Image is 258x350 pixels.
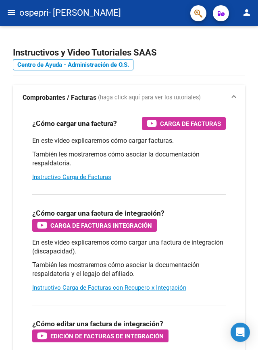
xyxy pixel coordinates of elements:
[32,118,117,129] h3: ¿Cómo cargar una factura?
[50,220,152,231] span: Carga de Facturas Integración
[32,261,226,278] p: También les mostraremos cómo asociar la documentación respaldatoria y el legajo del afiliado.
[13,45,245,60] h2: Instructivos y Video Tutoriales SAAS
[98,93,201,102] span: (haga click aquí para ver los tutoriales)
[32,150,226,168] p: También les mostraremos cómo asociar la documentación respaldatoria.
[23,93,96,102] strong: Comprobantes / Facturas
[242,8,252,17] mat-icon: person
[32,329,169,342] button: Edición de Facturas de integración
[32,284,186,291] a: Instructivo Carga de Facturas con Recupero x Integración
[50,331,164,341] span: Edición de Facturas de integración
[6,8,16,17] mat-icon: menu
[32,238,226,256] p: En este video explicaremos cómo cargar una factura de integración (discapacidad).
[19,4,48,22] span: ospepri
[48,4,121,22] span: - [PERSON_NAME]
[13,85,245,111] mat-expansion-panel-header: Comprobantes / Facturas (haga click aquí para ver los tutoriales)
[32,136,226,145] p: En este video explicaremos cómo cargar facturas.
[160,119,221,129] span: Carga de Facturas
[32,318,163,329] h3: ¿Cómo editar una factura de integración?
[13,59,133,70] a: Centro de Ayuda - Administración de O.S.
[142,117,226,130] button: Carga de Facturas
[231,323,250,342] div: Open Intercom Messenger
[32,173,111,181] a: Instructivo Carga de Facturas
[32,219,157,232] button: Carga de Facturas Integración
[32,208,164,219] h3: ¿Cómo cargar una factura de integración?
